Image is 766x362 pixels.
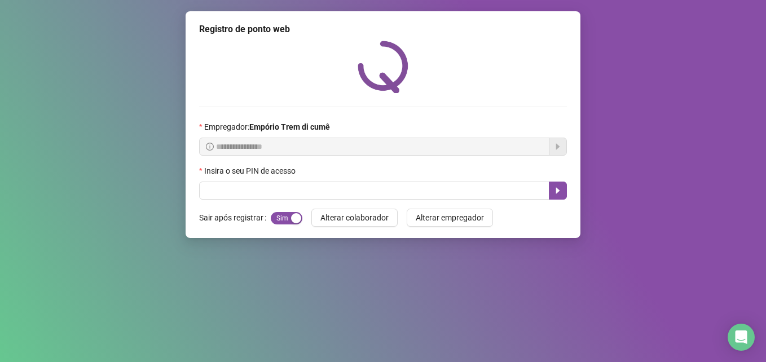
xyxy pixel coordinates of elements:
[199,23,567,36] div: Registro de ponto web
[204,121,330,133] span: Empregador :
[358,41,408,93] img: QRPoint
[320,211,389,224] span: Alterar colaborador
[311,209,398,227] button: Alterar colaborador
[199,209,271,227] label: Sair após registrar
[553,186,562,195] span: caret-right
[416,211,484,224] span: Alterar empregador
[206,143,214,151] span: info-circle
[407,209,493,227] button: Alterar empregador
[249,122,330,131] strong: Empório Trem di cumê
[728,324,755,351] div: Open Intercom Messenger
[199,165,303,177] label: Insira o seu PIN de acesso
